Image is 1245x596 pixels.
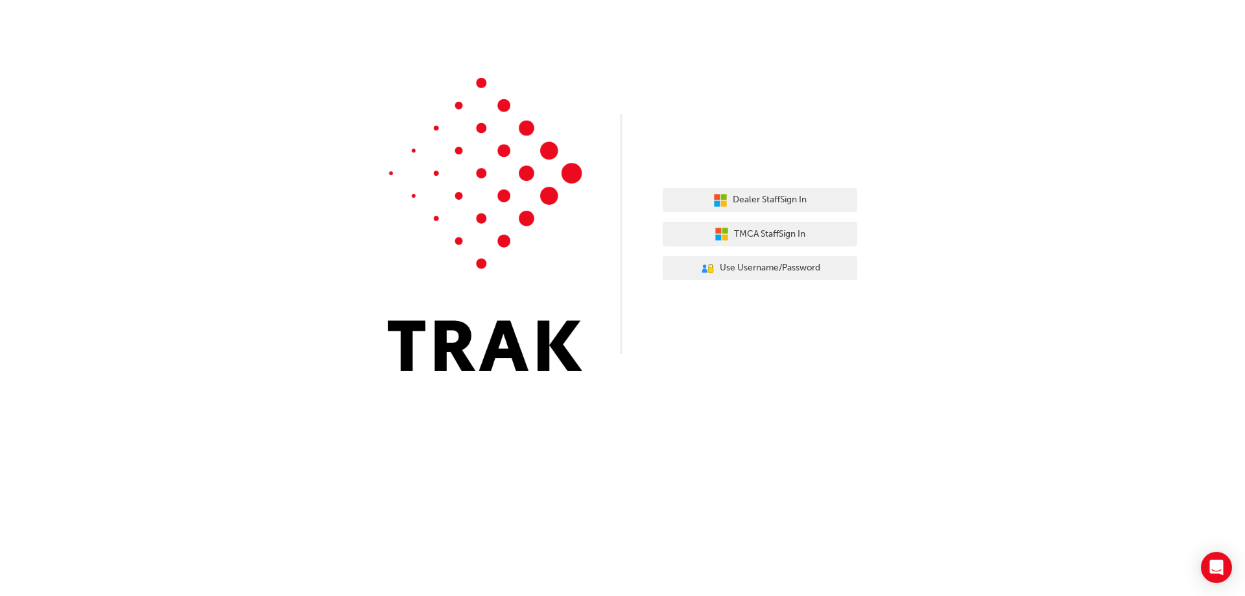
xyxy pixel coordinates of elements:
span: Use Username/Password [720,261,820,276]
span: TMCA Staff Sign In [734,227,805,242]
img: Trak [388,78,582,371]
button: TMCA StaffSign In [663,222,857,246]
span: Dealer Staff Sign In [733,193,807,208]
div: Open Intercom Messenger [1201,552,1232,583]
button: Use Username/Password [663,256,857,281]
button: Dealer StaffSign In [663,188,857,213]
